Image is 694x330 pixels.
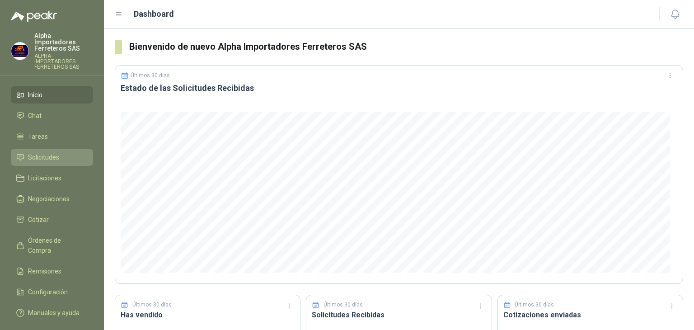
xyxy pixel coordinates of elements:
[503,309,677,321] h3: Cotizaciones enviadas
[11,42,28,60] img: Company Logo
[34,53,93,70] p: ALPHA IMPORTADORES FERRETEROS SAS
[11,170,93,187] a: Licitaciones
[28,236,84,255] span: Órdenes de Compra
[515,301,554,309] p: Últimos 30 días
[134,8,174,20] h1: Dashboard
[312,309,486,321] h3: Solicitudes Recibidas
[11,263,93,280] a: Remisiones
[11,107,93,124] a: Chat
[324,301,363,309] p: Últimos 30 días
[11,232,93,259] a: Órdenes de Compra
[28,132,48,141] span: Tareas
[28,308,80,318] span: Manuales y ayuda
[121,83,677,94] h3: Estado de las Solicitudes Recibidas
[28,194,70,204] span: Negociaciones
[11,190,93,207] a: Negociaciones
[11,86,93,104] a: Inicio
[121,309,295,321] h3: Has vendido
[11,211,93,228] a: Cotizar
[28,266,61,276] span: Remisiones
[129,40,683,54] h3: Bienvenido de nuevo Alpha Importadores Ferreteros SAS
[11,304,93,321] a: Manuales y ayuda
[132,301,172,309] p: Últimos 30 días
[28,152,59,162] span: Solicitudes
[11,11,57,22] img: Logo peakr
[28,173,61,183] span: Licitaciones
[28,90,42,100] span: Inicio
[28,215,49,225] span: Cotizar
[11,283,93,301] a: Configuración
[34,33,93,52] p: Alpha Importadores Ferreteros SAS
[28,287,68,297] span: Configuración
[11,149,93,166] a: Solicitudes
[11,128,93,145] a: Tareas
[131,72,170,79] p: Últimos 30 días
[28,111,42,121] span: Chat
